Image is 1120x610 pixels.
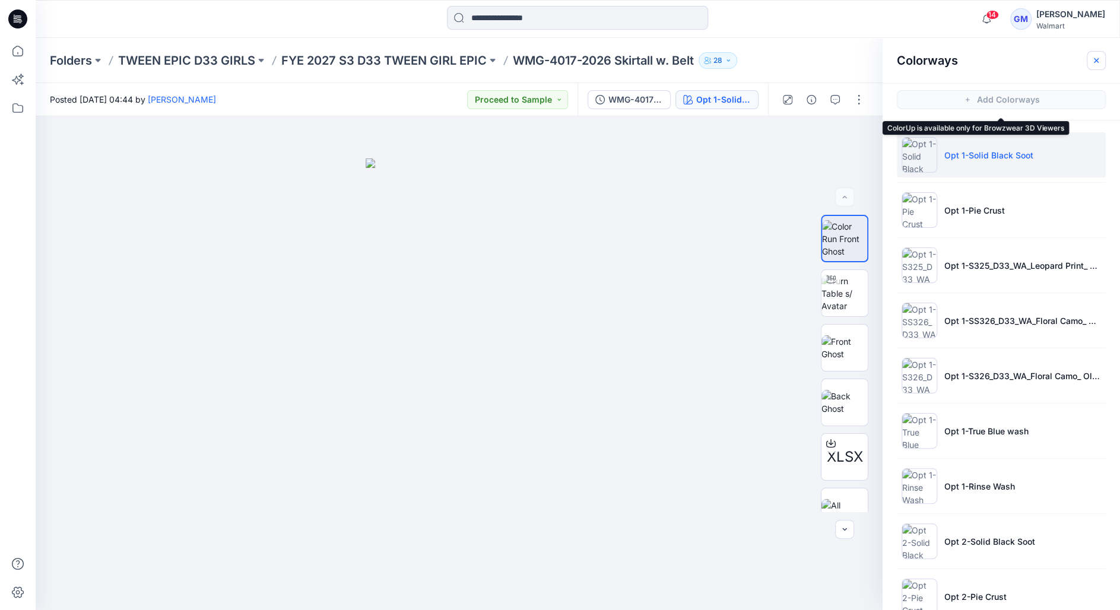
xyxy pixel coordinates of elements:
[902,303,937,338] img: Opt 1-SS326_D33_WA_Floral Camo_ Uniform Green_G2948E
[902,192,937,228] img: Opt 1-Pie Crust
[986,10,999,20] span: 14
[699,52,737,69] button: 28
[821,390,868,415] img: Back Ghost
[902,247,937,283] img: Opt 1-S325_D33_WA_Leopard Print_ Spiced Latte_G2594A
[902,358,937,393] img: Opt 1-S326_D33_WA_Floral Camo_ Old Ivory Cream_G2948H
[821,335,868,360] img: Front Ghost
[281,52,487,69] a: FYE 2027 S3 D33 TWEEN GIRL EPIC
[1010,8,1032,30] div: GM
[366,158,552,610] img: eyJhbGciOiJIUzI1NiIsImtpZCI6IjAiLCJzbHQiOiJzZXMiLCJ0eXAiOiJKV1QifQ.eyJkYXRhIjp7InR5cGUiOiJzdG9yYW...
[902,468,937,504] img: Opt 1-Rinse Wash
[944,370,1101,382] p: Opt 1-S326_D33_WA_Floral Camo_ Old Ivory Cream_G2948H
[944,425,1029,437] p: Opt 1-True Blue wash
[944,535,1035,548] p: Opt 2-Solid Black Soot
[1036,21,1105,30] div: Walmart
[50,93,216,106] span: Posted [DATE] 04:44 by
[713,54,722,67] p: 28
[821,499,868,524] img: All colorways
[944,590,1007,603] p: Opt 2-Pie Crust
[827,446,863,468] span: XLSX
[902,523,937,559] img: Opt 2-Solid Black Soot
[944,204,1005,217] p: Opt 1-Pie Crust
[802,90,821,109] button: Details
[902,137,937,173] img: Opt 1-Solid Black Soot
[608,93,663,106] div: WMG-4017-2026_Rev1_Skirtall w. Belt
[902,413,937,449] img: Opt 1-True Blue wash
[588,90,671,109] button: WMG-4017-2026_Rev1_Skirtall w. Belt
[822,220,867,258] img: Color Run Front Ghost
[944,259,1101,272] p: Opt 1-S325_D33_WA_Leopard Print_ Spiced Latte_G2594A
[675,90,759,109] button: Opt 1-Solid Black Soot
[513,52,694,69] p: WMG-4017-2026 Skirtall w. Belt
[696,93,751,106] div: Opt 1-Solid Black Soot
[821,275,868,312] img: Turn Table s/ Avatar
[944,480,1015,493] p: Opt 1-Rinse Wash
[1036,7,1105,21] div: [PERSON_NAME]
[897,53,958,68] h2: Colorways
[944,314,1101,327] p: Opt 1-SS326_D33_WA_Floral Camo_ Uniform Green_G2948E
[118,52,255,69] a: TWEEN EPIC D33 GIRLS
[148,94,216,104] a: [PERSON_NAME]
[50,52,92,69] a: Folders
[944,149,1033,161] p: Opt 1-Solid Black Soot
